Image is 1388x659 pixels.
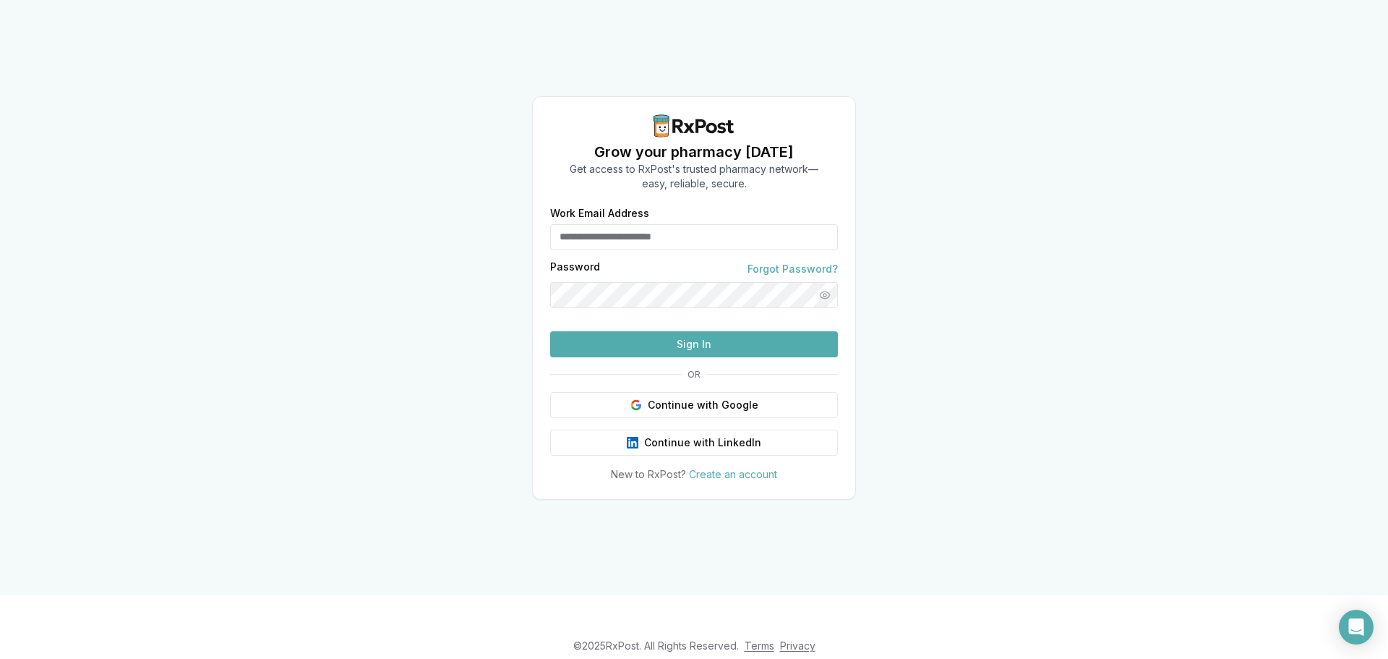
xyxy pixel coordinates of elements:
span: OR [682,369,706,380]
img: RxPost Logo [648,114,740,137]
p: Get access to RxPost's trusted pharmacy network— easy, reliable, secure. [570,162,818,191]
button: Continue with Google [550,392,838,418]
button: Sign In [550,331,838,357]
img: LinkedIn [627,437,638,448]
img: Google [630,399,642,411]
div: Open Intercom Messenger [1339,610,1374,645]
span: New to RxPost? [611,468,686,480]
label: Password [550,262,600,276]
button: Show password [812,282,838,308]
button: Continue with LinkedIn [550,430,838,456]
label: Work Email Address [550,208,838,218]
a: Create an account [689,468,777,480]
a: Privacy [780,639,815,652]
a: Forgot Password? [747,262,838,276]
h1: Grow your pharmacy [DATE] [570,142,818,162]
a: Terms [745,639,774,652]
